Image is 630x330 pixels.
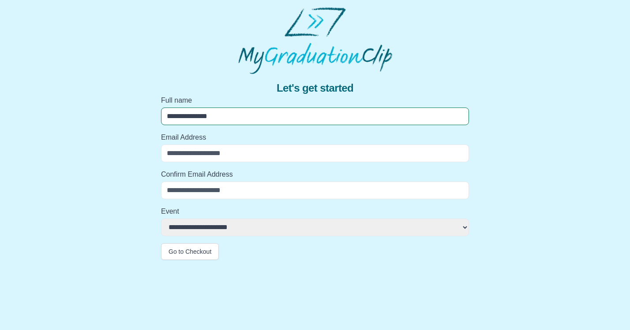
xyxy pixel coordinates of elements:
[161,95,469,106] label: Full name
[161,206,469,217] label: Event
[277,81,353,95] span: Let's get started
[161,169,469,180] label: Confirm Email Address
[161,132,469,143] label: Email Address
[238,7,392,74] img: MyGraduationClip
[161,243,219,260] button: Go to Checkout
